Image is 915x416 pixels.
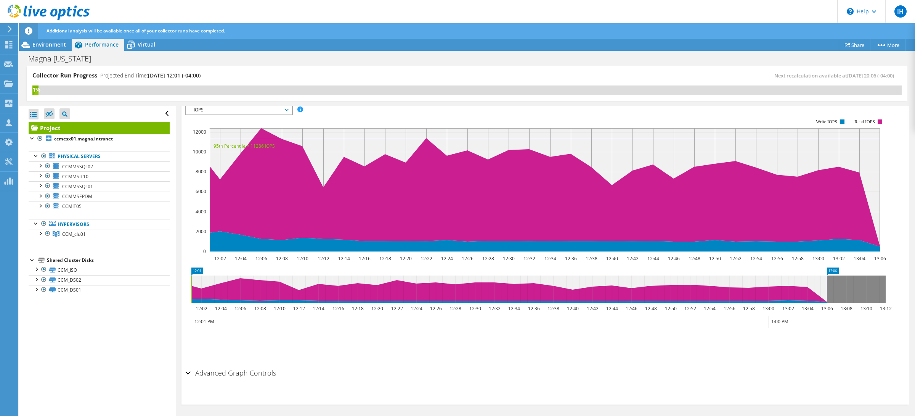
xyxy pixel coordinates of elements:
h4: Projected End Time: [100,71,201,80]
span: Next recalculation available at [774,72,898,79]
h2: Advanced Graph Controls [185,365,276,381]
text: 12:10 [297,255,308,262]
a: CCM_DS02 [29,275,170,285]
text: 6000 [196,188,206,195]
span: [DATE] 20:06 (-04:00) [847,72,894,79]
text: 12:24 [411,305,422,312]
text: 12:12 [318,255,329,262]
text: 12:02 [214,255,226,262]
span: IOPS [190,105,288,114]
text: 13:00 [762,305,774,312]
text: 12:30 [469,305,481,312]
text: 95th Percentile = 11286 IOPS [213,143,275,149]
span: CCMMSIT10 [62,173,88,180]
text: 12:18 [379,255,391,262]
text: 12:08 [276,255,288,262]
div: 1% [32,85,39,94]
text: 12:28 [482,255,494,262]
span: CCMIT05 [62,203,82,210]
text: 0 [203,248,206,255]
text: 8000 [196,168,206,175]
text: 12:20 [371,305,383,312]
a: CCM_ISO [29,265,170,275]
a: Share [839,39,870,51]
text: 12:54 [750,255,762,262]
text: 12:12 [293,305,305,312]
text: 2000 [196,228,206,235]
span: Performance [85,41,119,48]
text: Write IOPS [816,119,837,124]
text: 12:32 [523,255,535,262]
a: CCMMSSQL02 [29,161,170,171]
b: ccmesx01.magna.intranet [54,135,113,142]
text: 12:34 [544,255,556,262]
text: 12:28 [449,305,461,312]
span: Environment [32,41,66,48]
text: 12:06 [234,305,246,312]
a: ccmesx01.magna.intranet [29,134,170,144]
text: 12000 [193,129,206,135]
text: 12:46 [668,255,680,262]
svg: \n [847,8,854,15]
a: CCMIT05 [29,202,170,211]
text: 13:02 [782,305,794,312]
text: 13:10 [860,305,872,312]
text: 12:48 [645,305,657,312]
text: 4000 [196,208,206,215]
text: 12:22 [421,255,432,262]
text: 12:56 [724,305,735,312]
text: 12:30 [503,255,515,262]
text: 13:06 [821,305,833,312]
text: 12:26 [462,255,474,262]
text: 12:36 [528,305,540,312]
a: More [870,39,905,51]
text: 12:38 [547,305,559,312]
text: 12:08 [254,305,266,312]
a: CCM_clu01 [29,229,170,239]
text: 12:44 [647,255,659,262]
text: 12:40 [567,305,579,312]
text: 12:50 [709,255,721,262]
span: [DATE] 12:01 (-04:00) [148,72,201,79]
text: 12:58 [743,305,755,312]
span: CCM_clu01 [62,231,86,237]
text: 12:14 [338,255,350,262]
text: 12:26 [430,305,442,312]
text: 12:10 [274,305,286,312]
a: Physical Servers [29,152,170,161]
text: 12:18 [352,305,364,312]
text: 12:42 [587,305,599,312]
a: CCMMSSQL01 [29,181,170,191]
text: 12:52 [730,255,742,262]
span: Virtual [138,41,155,48]
span: IH [894,5,907,18]
text: 13:04 [802,305,814,312]
text: 12:52 [684,305,696,312]
text: 13:04 [854,255,865,262]
text: 13:08 [841,305,852,312]
text: 12:36 [565,255,577,262]
text: 13:06 [874,255,886,262]
text: 12:16 [359,255,371,262]
span: CCMMSSQL01 [62,183,93,190]
text: 12:48 [689,255,700,262]
text: 12:50 [665,305,677,312]
a: Hypervisors [29,219,170,229]
span: CCMMSSQL02 [62,163,93,170]
a: CCMMSEPDM [29,192,170,202]
text: 12:34 [508,305,520,312]
text: 12:56 [771,255,783,262]
text: 12:44 [606,305,618,312]
text: 12:40 [606,255,618,262]
text: 12:24 [441,255,453,262]
text: 12:46 [626,305,637,312]
text: Read IOPS [855,119,875,124]
text: 12:06 [255,255,267,262]
text: 12:58 [792,255,804,262]
text: 12:38 [586,255,597,262]
a: CCMMSIT10 [29,171,170,181]
text: 12:02 [196,305,207,312]
text: 12:14 [313,305,324,312]
text: 13:12 [880,305,892,312]
text: 12:20 [400,255,412,262]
